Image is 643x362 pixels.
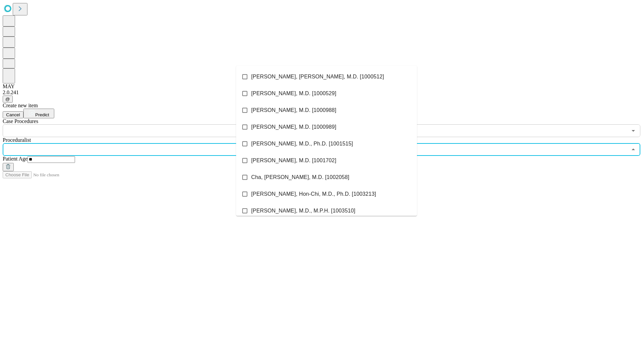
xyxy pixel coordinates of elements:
[3,118,38,124] span: Scheduled Procedure
[3,156,27,162] span: Patient Age
[251,123,336,131] span: [PERSON_NAME], M.D. [1000989]
[35,112,49,117] span: Predict
[23,109,54,118] button: Predict
[251,157,336,165] span: [PERSON_NAME], M.D. [1001702]
[251,106,336,114] span: [PERSON_NAME], M.D. [1000988]
[251,73,384,81] span: [PERSON_NAME], [PERSON_NAME], M.D. [1000512]
[251,207,355,215] span: [PERSON_NAME], M.D., M.P.H. [1003510]
[3,137,31,143] span: Proceduralist
[629,145,638,154] button: Close
[6,112,20,117] span: Cancel
[3,83,640,89] div: MAY
[251,190,376,198] span: [PERSON_NAME], Hon-Chi, M.D., Ph.D. [1003213]
[3,111,23,118] button: Cancel
[5,97,10,102] span: @
[3,89,640,96] div: 2.0.241
[251,140,353,148] span: [PERSON_NAME], M.D., Ph.D. [1001515]
[3,103,38,108] span: Create new item
[3,96,13,103] button: @
[629,126,638,135] button: Open
[251,89,336,98] span: [PERSON_NAME], M.D. [1000529]
[251,173,349,181] span: Cha, [PERSON_NAME], M.D. [1002058]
